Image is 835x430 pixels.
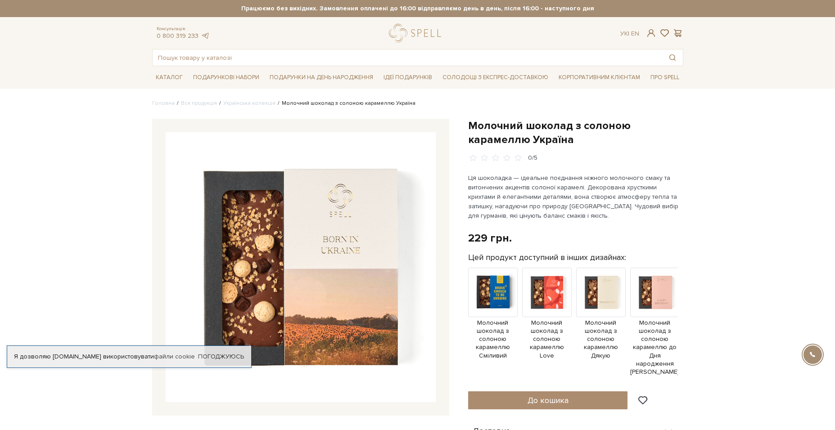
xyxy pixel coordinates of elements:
a: 0 800 319 233 [157,32,199,40]
span: | [628,30,629,37]
span: Молочний шоколад з солоною карамеллю Дякую [576,319,626,360]
img: Продукт [576,268,626,317]
a: Погоджуюсь [198,353,244,361]
div: Ук [620,30,639,38]
div: 229 грн. [468,231,512,245]
a: Про Spell [647,71,683,85]
a: Молочний шоколад з солоною карамеллю Love [522,288,572,360]
a: Вся продукція [181,100,217,107]
a: Молочний шоколад з солоною карамеллю Дякую [576,288,626,360]
img: Продукт [522,268,572,317]
span: Молочний шоколад з солоною карамеллю до Дня народження [PERSON_NAME] [630,319,680,376]
span: Молочний шоколад з солоною карамеллю Сміливий [468,319,518,360]
a: Подарункові набори [190,71,263,85]
img: Молочний шоколад з солоною карамеллю Україна [166,132,436,402]
button: Пошук товару у каталозі [662,49,683,66]
a: Головна [152,100,175,107]
p: Ця шоколадка — ідеальне поєднання ніжного молочного смаку та витончених акцентів солоної карамелі... [468,173,679,220]
img: Продукт [630,268,680,317]
a: Молочний шоколад з солоною карамеллю до Дня народження [PERSON_NAME] [630,288,680,376]
a: Молочний шоколад з солоною карамеллю Сміливий [468,288,518,360]
a: Каталог [152,71,186,85]
a: Корпоративним клієнтам [555,71,644,85]
strong: Працюємо без вихідних. Замовлення оплачені до 16:00 відправляємо день в день, після 16:00 - насту... [152,4,683,13]
input: Пошук товару у каталозі [153,49,662,66]
span: До кошика [528,395,569,405]
li: Молочний шоколад з солоною карамеллю Україна [275,99,415,107]
img: Продукт [468,268,518,317]
span: Консультація: [157,26,210,32]
span: Молочний шоколад з солоною карамеллю Love [522,319,572,360]
label: Цей продукт доступний в інших дизайнах: [468,252,626,263]
a: logo [389,24,445,42]
div: 0/5 [528,154,537,162]
a: En [631,30,639,37]
a: Подарунки на День народження [266,71,377,85]
a: telegram [201,32,210,40]
div: Я дозволяю [DOMAIN_NAME] використовувати [7,353,251,361]
a: файли cookie [154,353,195,360]
button: До кошика [468,391,628,409]
a: Ідеї подарунків [380,71,436,85]
h1: Молочний шоколад з солоною карамеллю Україна [468,119,683,147]
a: Солодощі з експрес-доставкою [439,70,552,85]
a: Українська колекція [223,100,275,107]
